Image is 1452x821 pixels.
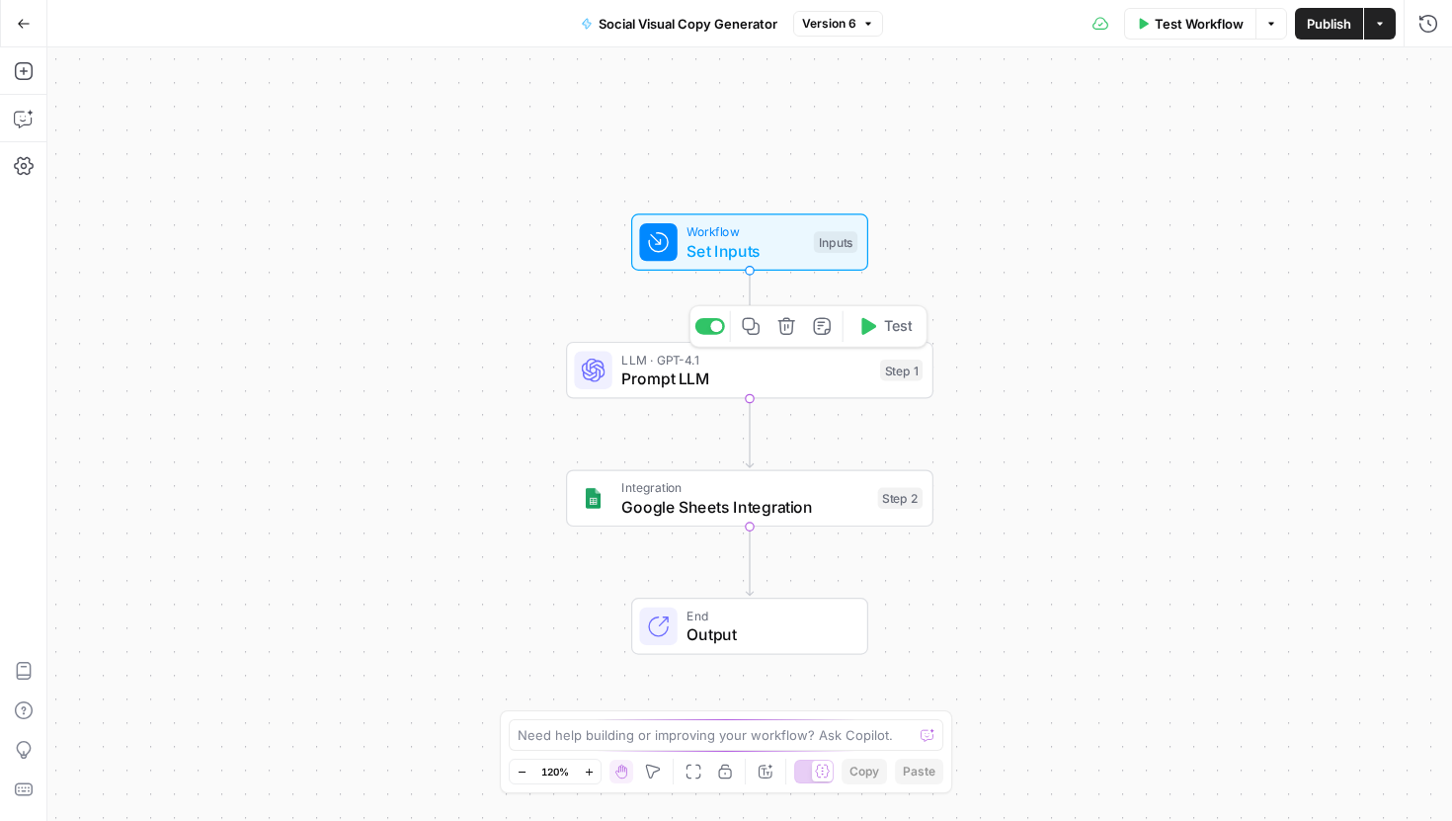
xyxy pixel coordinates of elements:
[569,8,789,40] button: Social Visual Copy Generator
[566,342,933,399] div: LLM · GPT-4.1Prompt LLMStep 1Test
[566,598,933,655] div: EndOutput
[842,759,887,784] button: Copy
[884,316,913,338] span: Test
[686,222,804,241] span: Workflow
[582,486,605,510] img: Group%201%201.png
[566,470,933,528] div: IntegrationGoogle Sheets IntegrationStep 2
[878,488,924,510] div: Step 2
[802,15,856,33] span: Version 6
[621,350,870,369] span: LLM · GPT-4.1
[880,360,923,381] div: Step 1
[621,478,868,497] span: Integration
[848,311,922,342] button: Test
[849,763,879,780] span: Copy
[566,213,933,271] div: WorkflowSet InputsInputs
[1307,14,1351,34] span: Publish
[541,764,569,780] span: 120%
[621,495,868,519] span: Google Sheets Integration
[1295,8,1363,40] button: Publish
[1124,8,1255,40] button: Test Workflow
[1155,14,1244,34] span: Test Workflow
[599,14,777,34] span: Social Visual Copy Generator
[895,759,943,784] button: Paste
[621,367,870,390] span: Prompt LLM
[903,763,935,780] span: Paste
[686,607,847,625] span: End
[814,231,857,253] div: Inputs
[686,239,804,263] span: Set Inputs
[746,527,753,596] g: Edge from step_2 to end
[686,622,847,646] span: Output
[793,11,883,37] button: Version 6
[746,399,753,468] g: Edge from step_1 to step_2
